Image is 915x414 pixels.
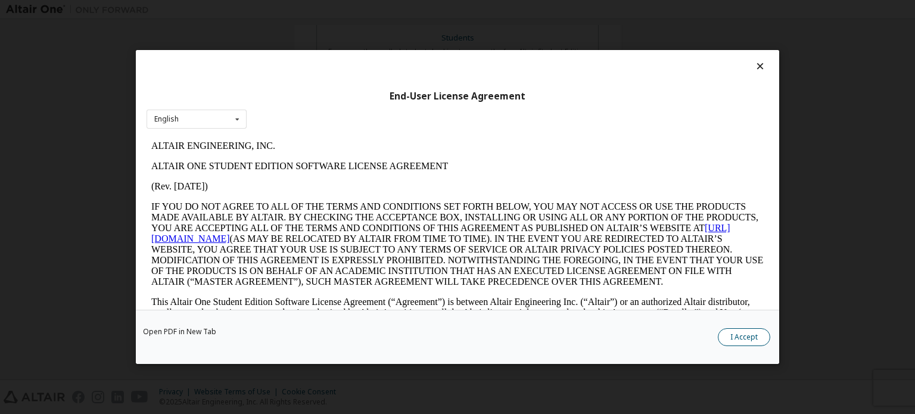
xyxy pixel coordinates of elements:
[5,87,584,108] a: [URL][DOMAIN_NAME]
[5,5,617,15] p: ALTAIR ENGINEERING, INC.
[143,328,216,335] a: Open PDF in New Tab
[718,328,770,346] button: I Accept
[154,116,179,123] div: English
[5,25,617,36] p: ALTAIR ONE STUDENT EDITION SOFTWARE LICENSE AGREEMENT
[5,161,617,204] p: This Altair One Student Edition Software License Agreement (“Agreement”) is between Altair Engine...
[5,66,617,151] p: IF YOU DO NOT AGREE TO ALL OF THE TERMS AND CONDITIONS SET FORTH BELOW, YOU MAY NOT ACCESS OR USE...
[147,91,768,102] div: End-User License Agreement
[5,45,617,56] p: (Rev. [DATE])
